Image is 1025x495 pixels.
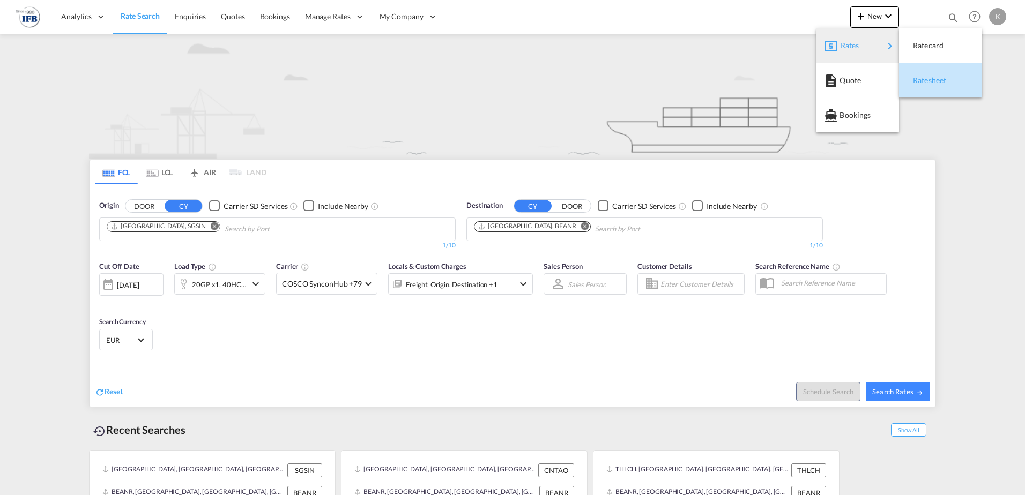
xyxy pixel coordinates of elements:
[913,70,925,91] span: Ratesheet
[908,32,974,59] div: Ratecard
[908,67,974,94] div: Ratesheet
[825,67,890,94] div: Quote
[840,104,851,126] span: Bookings
[816,63,899,97] button: Quote
[816,97,899,132] button: Bookings
[913,35,925,56] span: Ratecard
[883,40,896,52] md-icon: icon-chevron-right
[840,70,851,91] span: Quote
[825,102,890,129] div: Bookings
[841,35,853,56] span: Rates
